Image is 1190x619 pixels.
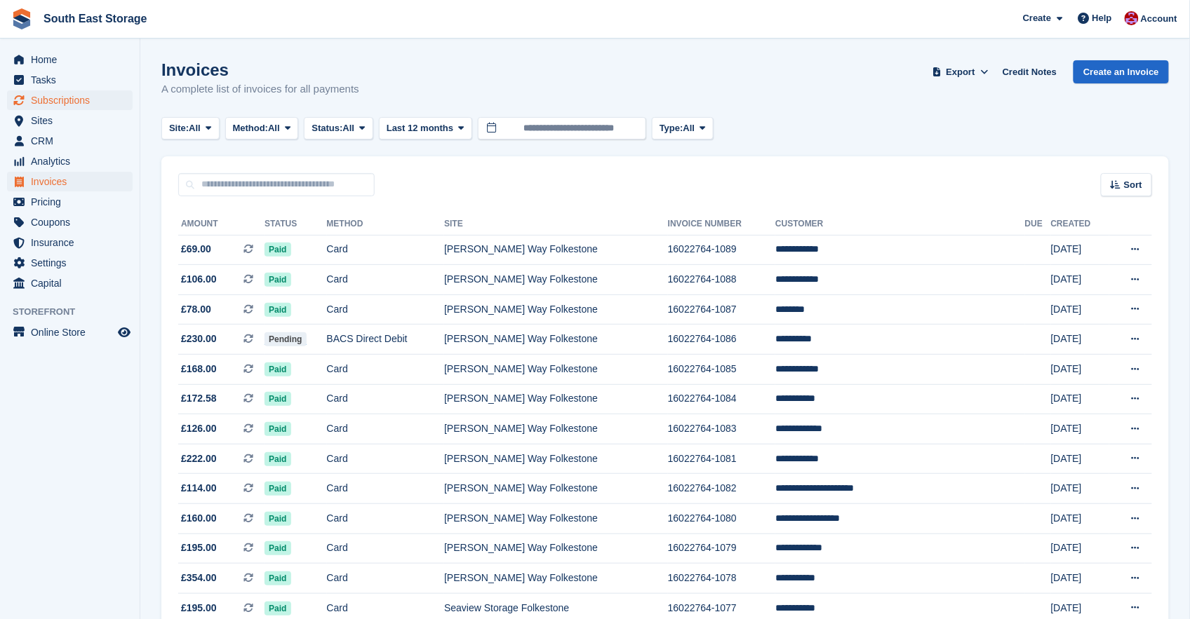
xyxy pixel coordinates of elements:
[1141,12,1177,26] span: Account
[997,60,1062,83] a: Credit Notes
[265,571,290,585] span: Paid
[31,322,115,342] span: Online Store
[444,414,668,444] td: [PERSON_NAME] Way Folkestone
[327,504,445,534] td: Card
[668,504,775,534] td: 16022764-1080
[116,324,133,341] a: Preview store
[31,50,115,69] span: Home
[652,117,714,140] button: Type: All
[327,474,445,504] td: Card
[775,213,1025,236] th: Customer
[13,305,140,319] span: Storefront
[444,533,668,564] td: [PERSON_NAME] Way Folkestone
[265,512,290,526] span: Paid
[1051,294,1109,325] td: [DATE]
[444,474,668,504] td: [PERSON_NAME] Way Folkestone
[181,540,217,555] span: £195.00
[265,422,290,436] span: Paid
[7,70,133,90] a: menu
[265,213,326,236] th: Status
[1023,11,1051,25] span: Create
[31,172,115,191] span: Invoices
[683,121,695,135] span: All
[343,121,355,135] span: All
[7,212,133,232] a: menu
[31,90,115,110] span: Subscriptions
[265,332,306,346] span: Pending
[444,355,668,385] td: [PERSON_NAME] Way Folkestone
[1051,444,1109,474] td: [DATE]
[1051,474,1109,504] td: [DATE]
[161,117,220,140] button: Site: All
[327,235,445,265] td: Card
[930,60,991,83] button: Export
[181,511,217,526] span: £160.00
[668,355,775,385] td: 16022764-1085
[444,564,668,594] td: [PERSON_NAME] Way Folkestone
[7,151,133,171] a: menu
[31,131,115,151] span: CRM
[265,362,290,376] span: Paid
[327,533,445,564] td: Card
[38,7,153,30] a: South East Storage
[1074,60,1169,83] a: Create an Invoice
[1092,11,1112,25] span: Help
[31,70,115,90] span: Tasks
[668,384,775,414] td: 16022764-1084
[181,302,211,317] span: £78.00
[1125,11,1139,25] img: Roger Norris
[668,533,775,564] td: 16022764-1079
[1051,355,1109,385] td: [DATE]
[668,325,775,355] td: 16022764-1086
[379,117,472,140] button: Last 12 months
[265,273,290,287] span: Paid
[312,121,342,135] span: Status:
[1051,504,1109,534] td: [DATE]
[31,273,115,293] span: Capital
[181,362,217,376] span: £168.00
[327,294,445,325] td: Card
[947,65,975,79] span: Export
[1051,384,1109,414] td: [DATE]
[181,421,217,436] span: £126.00
[268,121,280,135] span: All
[444,384,668,414] td: [PERSON_NAME] Way Folkestone
[668,235,775,265] td: 16022764-1089
[1051,325,1109,355] td: [DATE]
[1051,265,1109,295] td: [DATE]
[327,325,445,355] td: BACS Direct Debit
[7,131,133,151] a: menu
[327,444,445,474] td: Card
[668,474,775,504] td: 16022764-1082
[225,117,299,140] button: Method: All
[444,213,668,236] th: Site
[1051,564,1109,594] td: [DATE]
[7,172,133,191] a: menu
[265,541,290,555] span: Paid
[327,265,445,295] td: Card
[444,235,668,265] td: [PERSON_NAME] Way Folkestone
[7,322,133,342] a: menu
[668,213,775,236] th: Invoice Number
[169,121,189,135] span: Site:
[1051,235,1109,265] td: [DATE]
[1051,414,1109,444] td: [DATE]
[181,242,211,257] span: £69.00
[31,253,115,273] span: Settings
[181,481,217,496] span: £114.00
[181,451,217,466] span: £222.00
[1124,178,1142,192] span: Sort
[444,294,668,325] td: [PERSON_NAME] Way Folkestone
[265,601,290,615] span: Paid
[7,50,133,69] a: menu
[327,564,445,594] td: Card
[7,111,133,130] a: menu
[161,60,359,79] h1: Invoices
[265,303,290,317] span: Paid
[7,90,133,110] a: menu
[31,192,115,212] span: Pricing
[327,414,445,444] td: Card
[265,482,290,496] span: Paid
[327,213,445,236] th: Method
[668,414,775,444] td: 16022764-1083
